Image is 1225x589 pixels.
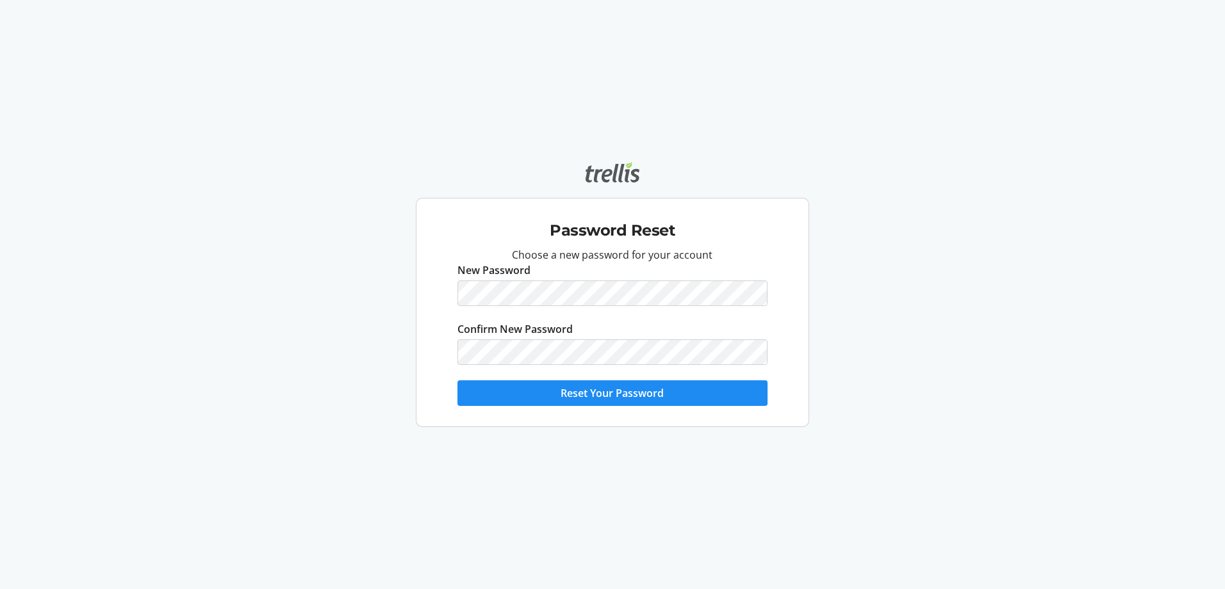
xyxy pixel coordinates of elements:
div: Password Reset [427,204,798,247]
label: New Password [457,262,530,278]
span: Reset Your Password [561,385,664,401]
p: Choose a new password for your account [457,247,767,262]
label: Confirm New Password [457,321,573,337]
img: Trellis logo [586,162,639,182]
button: Reset Your Password [457,380,767,406]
